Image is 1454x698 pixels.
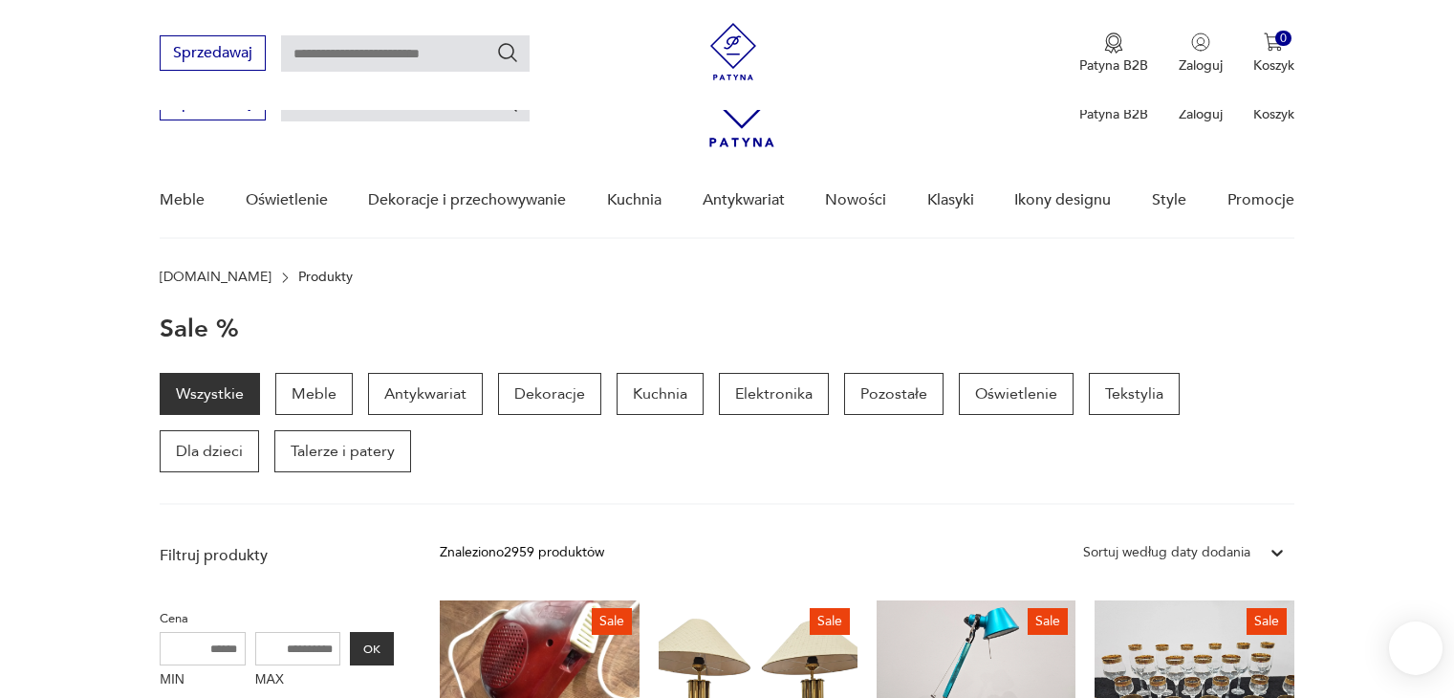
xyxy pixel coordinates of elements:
[1179,105,1223,123] p: Zaloguj
[160,98,266,111] a: Sprzedawaj
[1253,105,1294,123] p: Koszyk
[1191,33,1210,52] img: Ikonka użytkownika
[1014,164,1111,237] a: Ikony designu
[496,41,519,64] button: Szukaj
[160,48,266,61] a: Sprzedawaj
[705,23,762,80] img: Patyna - sklep z meblami i dekoracjami vintage
[1079,33,1148,75] a: Ikona medaluPatyna B2B
[255,665,341,696] label: MAX
[1083,542,1250,563] div: Sortuj według daty dodania
[1079,33,1148,75] button: Patyna B2B
[160,164,205,237] a: Meble
[1253,33,1294,75] button: 0Koszyk
[607,164,662,237] a: Kuchnia
[275,373,353,415] a: Meble
[1264,33,1283,52] img: Ikona koszyka
[160,270,271,285] a: [DOMAIN_NAME]
[298,270,353,285] p: Produkty
[1275,31,1291,47] div: 0
[1253,56,1294,75] p: Koszyk
[1389,622,1443,675] iframe: Smartsupp widget button
[1079,105,1148,123] p: Patyna B2B
[1104,33,1123,54] img: Ikona medalu
[368,373,483,415] a: Antykwariat
[160,665,246,696] label: MIN
[959,373,1074,415] a: Oświetlenie
[368,164,566,237] a: Dekoracje i przechowywanie
[719,373,829,415] a: Elektronika
[1227,164,1294,237] a: Promocje
[1179,33,1223,75] button: Zaloguj
[498,373,601,415] a: Dekoracje
[1152,164,1186,237] a: Style
[1179,56,1223,75] p: Zaloguj
[160,430,259,472] a: Dla dzieci
[246,164,328,237] a: Oświetlenie
[160,373,260,415] a: Wszystkie
[927,164,974,237] a: Klasyki
[440,542,604,563] div: Znaleziono 2959 produktów
[825,164,886,237] a: Nowości
[160,545,394,566] p: Filtruj produkty
[160,35,266,71] button: Sprzedawaj
[350,632,394,665] button: OK
[617,373,704,415] a: Kuchnia
[844,373,944,415] a: Pozostałe
[274,430,411,472] a: Talerze i patery
[1079,56,1148,75] p: Patyna B2B
[160,316,239,342] h1: Sale %
[1089,373,1180,415] a: Tekstylia
[160,608,394,629] p: Cena
[703,164,785,237] a: Antykwariat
